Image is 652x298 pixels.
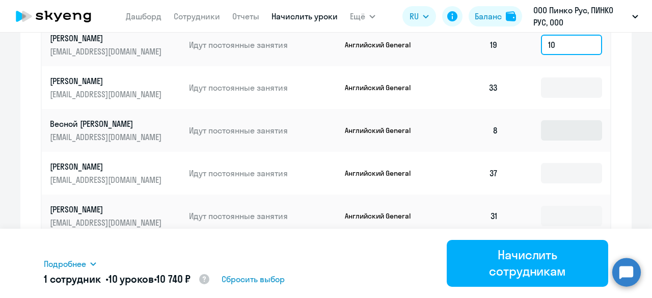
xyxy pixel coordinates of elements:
[410,10,419,22] span: RU
[435,195,506,237] td: 31
[232,11,259,21] a: Отчеты
[475,10,502,22] div: Баланс
[50,161,181,185] a: [PERSON_NAME][EMAIL_ADDRESS][DOMAIN_NAME]
[50,118,181,143] a: Весной [PERSON_NAME][EMAIL_ADDRESS][DOMAIN_NAME]
[469,6,522,26] button: Балансbalance
[189,168,337,179] p: Идут постоянные занятия
[345,169,421,178] p: Английский General
[108,273,154,285] span: 10 уроков
[50,118,164,129] p: Весной [PERSON_NAME]
[50,161,164,172] p: [PERSON_NAME]
[528,4,643,29] button: ООО Пинко Рус, ПИНКО РУС, ООО
[50,217,164,228] p: [EMAIL_ADDRESS][DOMAIN_NAME]
[189,210,337,222] p: Идут постоянные занятия
[435,66,506,109] td: 33
[50,75,181,100] a: [PERSON_NAME][EMAIL_ADDRESS][DOMAIN_NAME]
[345,126,421,135] p: Английский General
[350,10,365,22] span: Ещё
[50,75,164,87] p: [PERSON_NAME]
[50,204,164,215] p: [PERSON_NAME]
[533,4,628,29] p: ООО Пинко Рус, ПИНКО РУС, ООО
[50,89,164,100] p: [EMAIL_ADDRESS][DOMAIN_NAME]
[350,6,375,26] button: Ещё
[50,33,181,57] a: [PERSON_NAME][EMAIL_ADDRESS][DOMAIN_NAME]
[189,125,337,136] p: Идут постоянные занятия
[435,109,506,152] td: 8
[271,11,338,21] a: Начислить уроки
[44,272,210,287] h5: 1 сотрудник • •
[222,273,285,285] span: Сбросить выбор
[50,131,164,143] p: [EMAIL_ADDRESS][DOMAIN_NAME]
[50,46,164,57] p: [EMAIL_ADDRESS][DOMAIN_NAME]
[435,152,506,195] td: 37
[506,11,516,21] img: balance
[44,258,86,270] span: Подробнее
[156,273,191,285] span: 10 740 ₽
[447,240,608,287] button: Начислить сотрудникам
[189,39,337,50] p: Идут постоянные занятия
[435,23,506,66] td: 19
[189,82,337,93] p: Идут постоянные занятия
[50,174,164,185] p: [EMAIL_ADDRESS][DOMAIN_NAME]
[174,11,220,21] a: Сотрудники
[461,247,594,279] div: Начислить сотрудникам
[345,211,421,221] p: Английский General
[345,40,421,49] p: Английский General
[402,6,436,26] button: RU
[50,204,181,228] a: [PERSON_NAME][EMAIL_ADDRESS][DOMAIN_NAME]
[126,11,161,21] a: Дашборд
[345,83,421,92] p: Английский General
[50,33,164,44] p: [PERSON_NAME]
